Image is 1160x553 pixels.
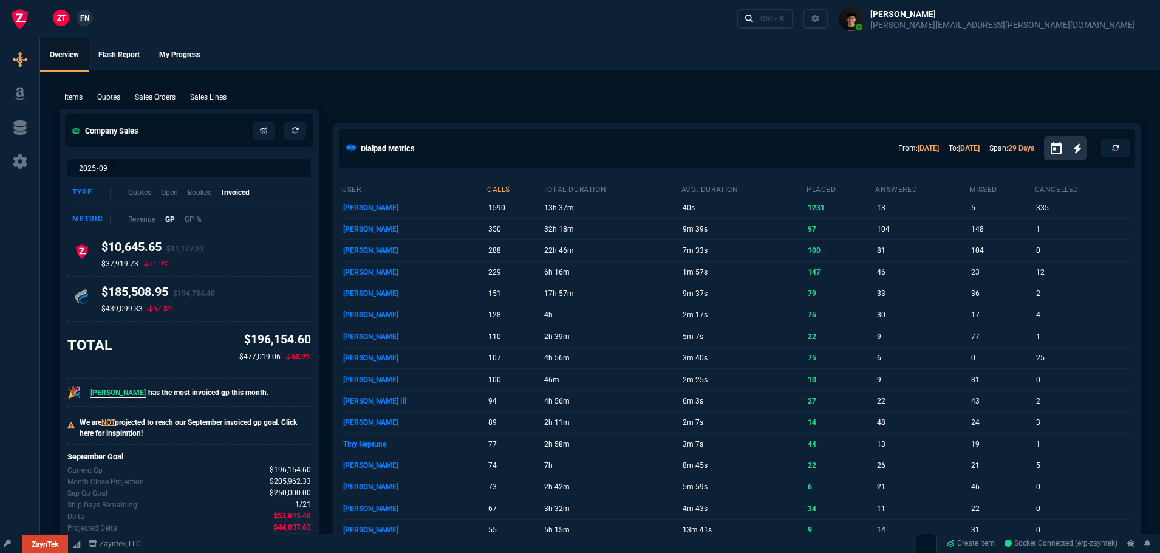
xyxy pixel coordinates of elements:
[544,328,679,345] p: 2h 39m
[683,349,804,366] p: 3m 40s
[544,285,679,302] p: 17h 57m
[683,457,804,474] p: 8m 45s
[683,306,804,323] p: 2m 17s
[488,393,540,410] p: 94
[1036,414,1131,431] p: 3
[67,523,117,534] p: The difference between the current month's Gp goal and projected month-end.
[544,393,679,410] p: 4h 56m
[190,92,227,103] p: Sales Lines
[877,349,967,366] p: 6
[67,476,144,487] p: Uses current month's data to project the month's close.
[808,478,873,495] p: 6
[101,284,215,304] h4: $185,508.95
[273,522,311,534] span: The difference between the current month's Gp goal and projected month-end.
[971,393,1032,410] p: 43
[239,351,281,362] p: $477,019.06
[488,478,540,495] p: 73
[89,38,149,72] a: Flash Report
[101,418,115,427] span: NOT
[1005,540,1117,548] span: Socket Connected (erp-zayntek)
[941,535,1000,553] a: Create Item
[165,214,175,225] p: GP
[808,371,873,388] p: 10
[806,180,875,197] th: placed
[343,264,485,281] p: [PERSON_NAME]
[343,521,485,538] p: [PERSON_NAME]
[67,488,107,499] p: Company Gp Goal for Sep.
[683,436,804,453] p: 3m 7s
[149,38,210,72] a: My Progress
[262,510,312,522] p: spec.value
[544,349,679,366] p: 4h 56m
[1036,285,1131,302] p: 2
[361,143,415,154] h5: Dialpad Metrics
[683,393,804,410] p: 6m 3s
[72,125,138,137] h5: Company Sales
[259,464,312,476] p: spec.value
[57,13,66,24] span: ZT
[1036,478,1131,495] p: 0
[877,242,967,259] p: 81
[295,499,311,510] span: Out of 21 ship days in Sep - there are 1 remaining.
[971,285,1032,302] p: 36
[808,436,873,453] p: 44
[1008,144,1034,153] a: 29 Days
[1036,436,1131,453] p: 1
[488,328,540,345] p: 110
[1036,306,1131,323] p: 4
[80,417,311,439] p: We are projected to reach our September invoiced gp goal. Click here for inspiration!
[544,264,679,281] p: 6h 16m
[143,259,169,269] p: 71.9%
[808,199,873,216] p: 1231
[488,371,540,388] p: 100
[343,221,485,238] p: [PERSON_NAME]
[877,264,967,281] p: 46
[808,521,873,538] p: 9
[1036,371,1131,388] p: 0
[67,336,112,354] h3: TOTAL
[877,221,967,238] p: 104
[1036,242,1131,259] p: 0
[760,14,785,24] div: Ctrl + K
[343,436,485,453] p: Tiny Neptune
[898,143,939,154] p: From:
[343,457,485,474] p: [PERSON_NAME]
[488,221,540,238] p: 350
[67,452,311,462] h6: September Goal
[877,371,967,388] p: 9
[1036,521,1131,538] p: 0
[971,500,1032,517] p: 22
[343,478,485,495] p: [PERSON_NAME]
[67,500,137,510] p: Out of 21 ship days in Sep - there are 1 remaining.
[808,242,873,259] p: 100
[544,221,679,238] p: 32h 18m
[958,144,980,153] a: [DATE]
[270,464,311,476] span: Gp for Sep.
[72,214,111,225] div: Metric
[101,239,204,259] h4: $10,645.65
[683,371,804,388] p: 2m 25s
[488,414,540,431] p: 89
[262,522,312,534] p: spec.value
[683,500,804,517] p: 4m 43s
[971,414,1032,431] p: 24
[542,180,681,197] th: total duration
[161,187,178,198] p: Open
[259,476,312,487] p: spec.value
[270,476,311,487] span: Uses current month's data to project the month's close.
[270,487,311,499] span: Company Gp Goal for Sep.
[544,521,679,538] p: 5h 15m
[544,242,679,259] p: 22h 46m
[67,465,103,476] p: Gp for Sep.
[971,457,1032,474] p: 21
[989,143,1034,154] p: Span:
[488,500,540,517] p: 67
[683,414,804,431] p: 2m 7s
[808,328,873,345] p: 22
[683,221,804,238] p: 9m 39s
[343,393,485,410] p: [PERSON_NAME] Iii
[67,511,84,522] p: The difference between the current month's Gp and the goal.
[877,436,967,453] p: 13
[488,306,540,323] p: 128
[877,393,967,410] p: 22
